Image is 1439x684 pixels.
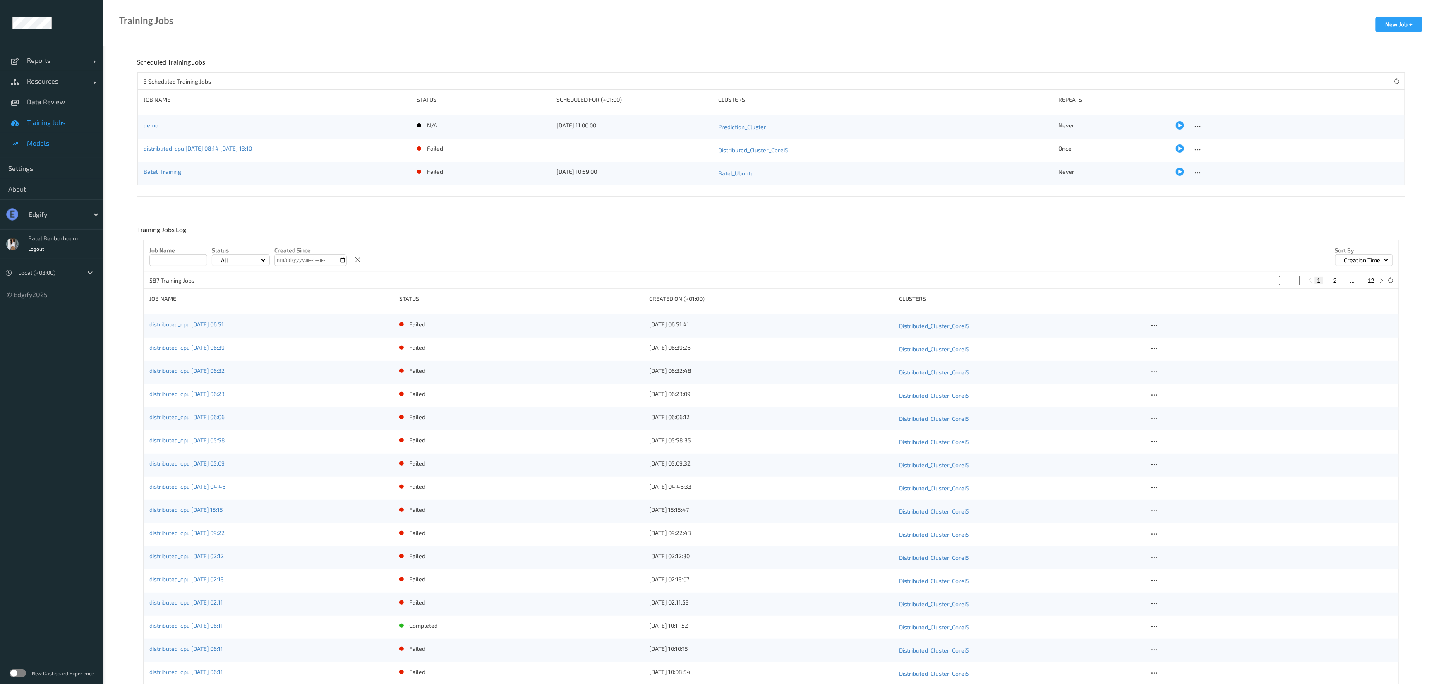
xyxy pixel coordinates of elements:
[399,295,643,303] div: status
[1348,277,1357,284] button: ...
[1331,277,1339,284] button: 2
[899,390,1143,401] a: Distributed_Cluster_Corei5
[1376,17,1422,32] a: New Job +
[149,246,207,254] p: Job Name
[410,622,438,630] p: completed
[410,459,426,468] p: failed
[410,598,426,607] p: failed
[899,668,1143,679] a: Distributed_Cluster_Corei5
[149,413,225,420] a: distributed_cpu [DATE] 06:06
[649,459,893,468] div: [DATE] 05:09:32
[899,482,1143,494] a: Distributed_Cluster_Corei5
[899,645,1143,656] a: Distributed_Cluster_Corei5
[1059,145,1072,152] span: Once
[410,529,426,537] p: failed
[149,460,225,467] a: distributed_cpu [DATE] 05:09
[899,436,1143,448] a: Distributed_Cluster_Corei5
[144,168,181,175] a: Batel_Training
[149,321,224,328] a: distributed_cpu [DATE] 06:51
[1315,277,1323,284] button: 1
[149,552,224,559] a: distributed_cpu [DATE] 02:12
[149,599,223,606] a: distributed_cpu [DATE] 02:11
[649,575,893,583] div: [DATE] 02:13:07
[149,367,225,374] a: distributed_cpu [DATE] 06:32
[649,436,893,444] div: [DATE] 05:58:35
[149,344,225,351] a: distributed_cpu [DATE] 06:39
[149,276,211,285] p: 587 Training Jobs
[149,390,225,397] a: distributed_cpu [DATE] 06:23
[899,320,1143,332] a: Distributed_Cluster_Corei5
[212,246,270,254] p: Status
[649,343,893,352] div: [DATE] 06:39:26
[417,96,551,104] div: Status
[149,437,225,444] a: distributed_cpu [DATE] 05:58
[427,168,443,176] p: failed
[556,96,712,104] div: Scheduled for (+01:00)
[137,58,207,72] div: Scheduled Training Jobs
[1059,122,1075,129] span: Never
[718,144,1053,156] a: Distributed_Cluster_Corei5
[144,96,411,104] div: Job Name
[899,506,1143,517] a: Distributed_Cluster_Corei5
[649,552,893,560] div: [DATE] 02:12:30
[899,552,1143,564] a: Distributed_Cluster_Corei5
[649,367,893,375] div: [DATE] 06:32:48
[410,668,426,676] p: failed
[899,622,1143,633] a: Distributed_Cluster_Corei5
[649,320,893,329] div: [DATE] 06:51:41
[427,144,443,153] p: failed
[410,436,426,444] p: failed
[1335,246,1393,254] p: Sort by
[1059,168,1075,175] span: Never
[649,645,893,653] div: [DATE] 10:10:15
[410,482,426,491] p: failed
[410,645,426,653] p: failed
[899,295,1143,303] div: clusters
[149,529,225,536] a: distributed_cpu [DATE] 09:22
[149,295,393,303] div: Job Name
[899,367,1143,378] a: Distributed_Cluster_Corei5
[649,598,893,607] div: [DATE] 02:11:53
[1365,277,1377,284] button: 12
[274,246,347,254] p: Created Since
[718,168,1053,179] a: Batel_Ubuntu
[427,121,437,130] p: N/A
[556,121,712,130] div: [DATE] 11:00:00
[149,576,224,583] a: distributed_cpu [DATE] 02:13
[410,320,426,329] p: failed
[718,121,1053,133] a: Prediction_Cluster
[144,145,252,152] a: distributed_cpu [DATE] 08:14 [DATE] 13:10
[218,256,231,264] p: All
[649,529,893,537] div: [DATE] 09:22:43
[149,483,225,490] a: distributed_cpu [DATE] 04:46
[899,459,1143,471] a: Distributed_Cluster_Corei5
[899,343,1143,355] a: Distributed_Cluster_Corei5
[556,168,712,176] div: [DATE] 10:59:00
[649,482,893,491] div: [DATE] 04:46:33
[410,575,426,583] p: failed
[410,367,426,375] p: failed
[149,668,223,675] a: distributed_cpu [DATE] 06:11
[1059,96,1170,104] div: Repeats
[649,506,893,514] div: [DATE] 15:15:47
[410,506,426,514] p: failed
[149,622,223,629] a: distributed_cpu [DATE] 06:11
[899,413,1143,425] a: Distributed_Cluster_Corei5
[899,598,1143,610] a: Distributed_Cluster_Corei5
[899,529,1143,540] a: Distributed_Cluster_Corei5
[144,77,211,86] p: 3 Scheduled Training Jobs
[410,413,426,421] p: failed
[649,413,893,421] div: [DATE] 06:06:12
[149,506,223,513] a: distributed_cpu [DATE] 15:15
[899,575,1143,587] a: Distributed_Cluster_Corei5
[410,343,426,352] p: failed
[718,96,1053,104] div: Clusters
[137,226,188,240] div: Training Jobs Log
[1341,256,1384,264] p: Creation Time
[649,668,893,676] div: [DATE] 10:08:54
[149,645,223,652] a: distributed_cpu [DATE] 06:11
[410,552,426,560] p: failed
[410,390,426,398] p: failed
[649,390,893,398] div: [DATE] 06:23:09
[649,622,893,630] div: [DATE] 10:11:52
